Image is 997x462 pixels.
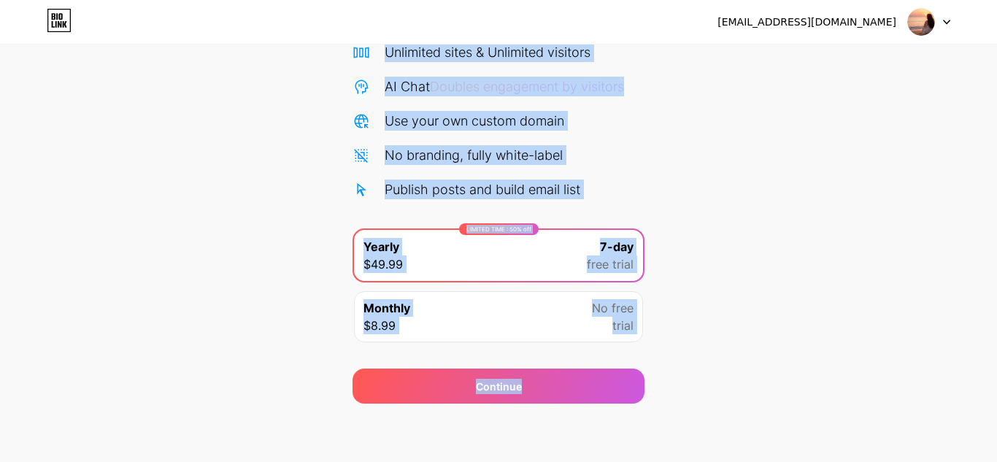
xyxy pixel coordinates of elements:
[363,255,403,273] span: $49.99
[717,15,896,30] div: [EMAIL_ADDRESS][DOMAIN_NAME]
[363,299,410,317] span: Monthly
[587,255,634,273] span: free trial
[363,238,399,255] span: Yearly
[907,8,935,36] img: Ruth Jane Velarde
[476,379,522,394] span: Continue
[385,180,580,199] div: Publish posts and build email list
[459,223,539,235] div: LIMITED TIME : 50% off
[385,111,564,131] div: Use your own custom domain
[363,317,396,334] span: $8.99
[385,145,563,165] div: No branding, fully white-label
[385,77,624,96] div: AI Chat
[385,42,590,62] div: Unlimited sites & Unlimited visitors
[612,317,634,334] span: trial
[430,79,624,94] span: Doubles engagement by visitors
[592,299,634,317] span: No free
[600,238,634,255] span: 7-day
